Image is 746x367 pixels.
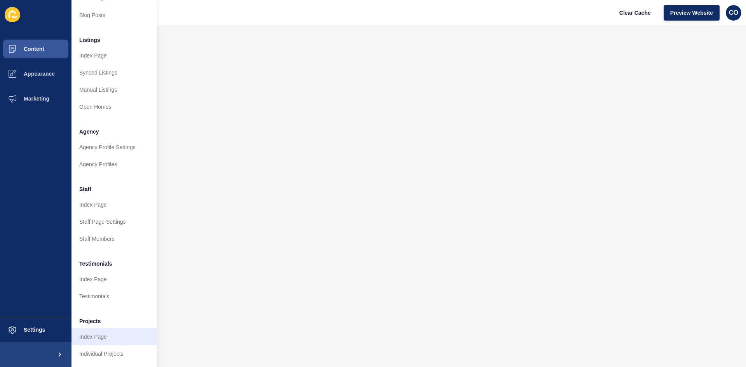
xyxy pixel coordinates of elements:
span: CO [729,9,738,17]
a: Staff Page Settings [71,213,157,230]
button: Clear Cache [613,5,657,21]
a: Index Page [71,47,157,64]
span: Preview Website [670,9,713,17]
a: Synced Listings [71,64,157,81]
span: Staff [79,185,91,193]
a: Index Page [71,328,157,345]
button: Preview Website [664,5,720,21]
a: Blog Posts [71,7,157,24]
span: Projects [79,317,101,325]
span: Listings [79,36,100,44]
a: Agency Profiles [71,156,157,173]
span: Clear Cache [619,9,651,17]
span: Agency [79,128,99,136]
a: Open Homes [71,98,157,115]
a: Index Page [71,196,157,213]
a: Staff Members [71,230,157,247]
a: Manual Listings [71,81,157,98]
span: Testimonials [79,260,112,268]
a: Agency Profile Settings [71,139,157,156]
a: Index Page [71,271,157,288]
a: Individual Projects [71,345,157,362]
a: Testimonials [71,288,157,305]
